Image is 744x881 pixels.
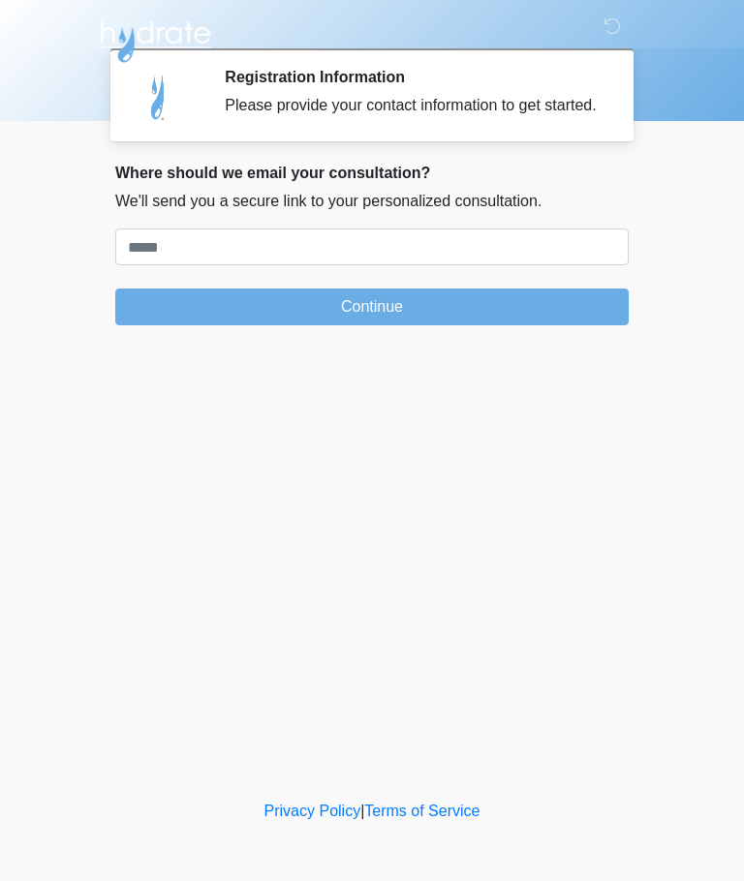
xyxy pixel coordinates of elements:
[115,289,629,325] button: Continue
[115,164,629,182] h2: Where should we email your consultation?
[264,803,361,819] a: Privacy Policy
[364,803,480,819] a: Terms of Service
[360,803,364,819] a: |
[225,94,600,117] div: Please provide your contact information to get started.
[115,190,629,213] p: We'll send you a secure link to your personalized consultation.
[96,15,214,64] img: Hydrate IV Bar - Arcadia Logo
[130,68,188,126] img: Agent Avatar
